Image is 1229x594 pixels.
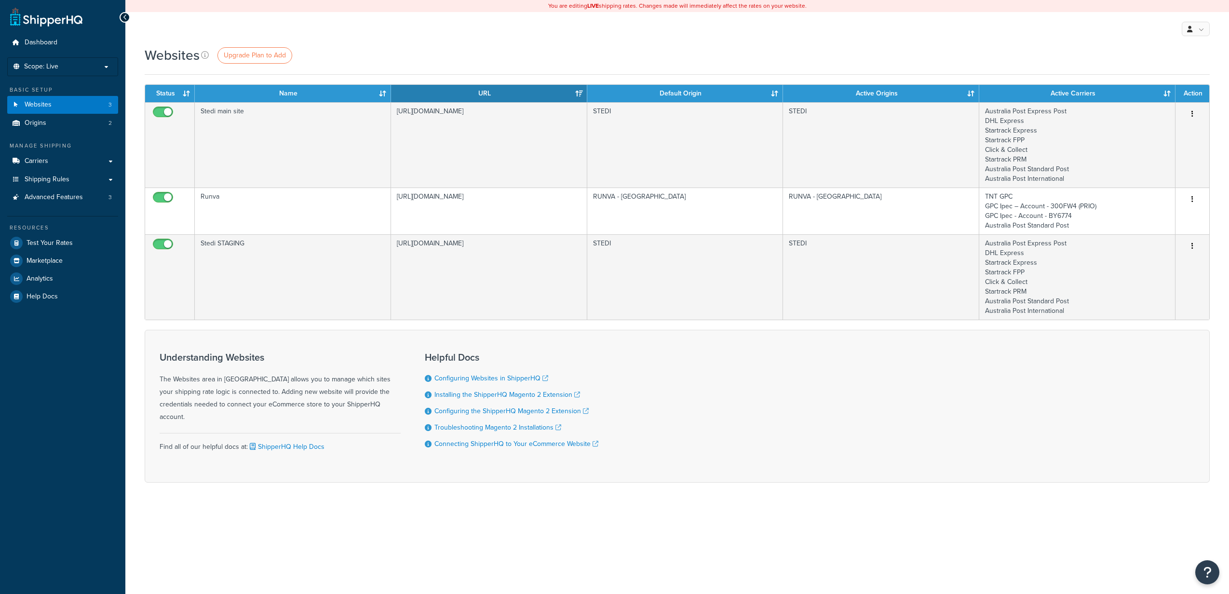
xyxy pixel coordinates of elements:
td: [URL][DOMAIN_NAME] [391,234,587,320]
span: Analytics [27,275,53,283]
a: Websites 3 [7,96,118,114]
span: Dashboard [25,39,57,47]
span: Scope: Live [24,63,58,71]
td: Australia Post Express Post DHL Express Startrack Express Startrack FPP Click & Collect Startrack... [979,102,1175,188]
li: Advanced Features [7,189,118,206]
td: STEDI [783,234,979,320]
div: Manage Shipping [7,142,118,150]
span: Carriers [25,157,48,165]
th: Status: activate to sort column ascending [145,85,195,102]
span: Test Your Rates [27,239,73,247]
td: RUNVA - [GEOGRAPHIC_DATA] [783,188,979,234]
span: Websites [25,101,52,109]
a: Installing the ShipperHQ Magento 2 Extension [434,390,580,400]
a: Connecting ShipperHQ to Your eCommerce Website [434,439,598,449]
span: 2 [108,119,112,127]
td: Australia Post Express Post DHL Express Startrack Express Startrack FPP Click & Collect Startrack... [979,234,1175,320]
div: Find all of our helpful docs at: [160,433,401,453]
td: STEDI [587,234,783,320]
th: Active Origins: activate to sort column ascending [783,85,979,102]
span: 3 [108,193,112,202]
a: Advanced Features 3 [7,189,118,206]
span: Marketplace [27,257,63,265]
h3: Understanding Websites [160,352,401,363]
th: Name: activate to sort column ascending [195,85,391,102]
td: [URL][DOMAIN_NAME] [391,102,587,188]
a: Test Your Rates [7,234,118,252]
th: Default Origin: activate to sort column ascending [587,85,783,102]
td: RUNVA - [GEOGRAPHIC_DATA] [587,188,783,234]
li: Websites [7,96,118,114]
td: [URL][DOMAIN_NAME] [391,188,587,234]
a: Configuring Websites in ShipperHQ [434,373,548,383]
th: Active Carriers: activate to sort column ascending [979,85,1175,102]
td: STEDI [783,102,979,188]
a: Help Docs [7,288,118,305]
a: ShipperHQ Help Docs [248,442,324,452]
b: LIVE [587,1,599,10]
span: Shipping Rules [25,175,69,184]
span: Help Docs [27,293,58,301]
span: 3 [108,101,112,109]
th: Action [1175,85,1209,102]
td: Stedi main site [195,102,391,188]
td: Stedi STAGING [195,234,391,320]
h3: Helpful Docs [425,352,598,363]
li: Origins [7,114,118,132]
span: Advanced Features [25,193,83,202]
a: Dashboard [7,34,118,52]
span: Upgrade Plan to Add [224,50,286,60]
td: STEDI [587,102,783,188]
a: Upgrade Plan to Add [217,47,292,64]
td: TNT GPC GPC Ipec – Account - 300FW4 (PRIO) GPC Ipec - Account - BY6774 Australia Post Standard Post [979,188,1175,234]
div: Resources [7,224,118,232]
div: The Websites area in [GEOGRAPHIC_DATA] allows you to manage which sites your shipping rate logic ... [160,352,401,423]
a: Carriers [7,152,118,170]
a: ShipperHQ Home [10,7,82,27]
h1: Websites [145,46,200,65]
a: Troubleshooting Magento 2 Installations [434,422,561,432]
div: Basic Setup [7,86,118,94]
button: Open Resource Center [1195,560,1219,584]
td: Runva [195,188,391,234]
a: Shipping Rules [7,171,118,189]
th: URL: activate to sort column ascending [391,85,587,102]
span: Origins [25,119,46,127]
a: Origins 2 [7,114,118,132]
a: Marketplace [7,252,118,270]
a: Configuring the ShipperHQ Magento 2 Extension [434,406,589,416]
a: Analytics [7,270,118,287]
